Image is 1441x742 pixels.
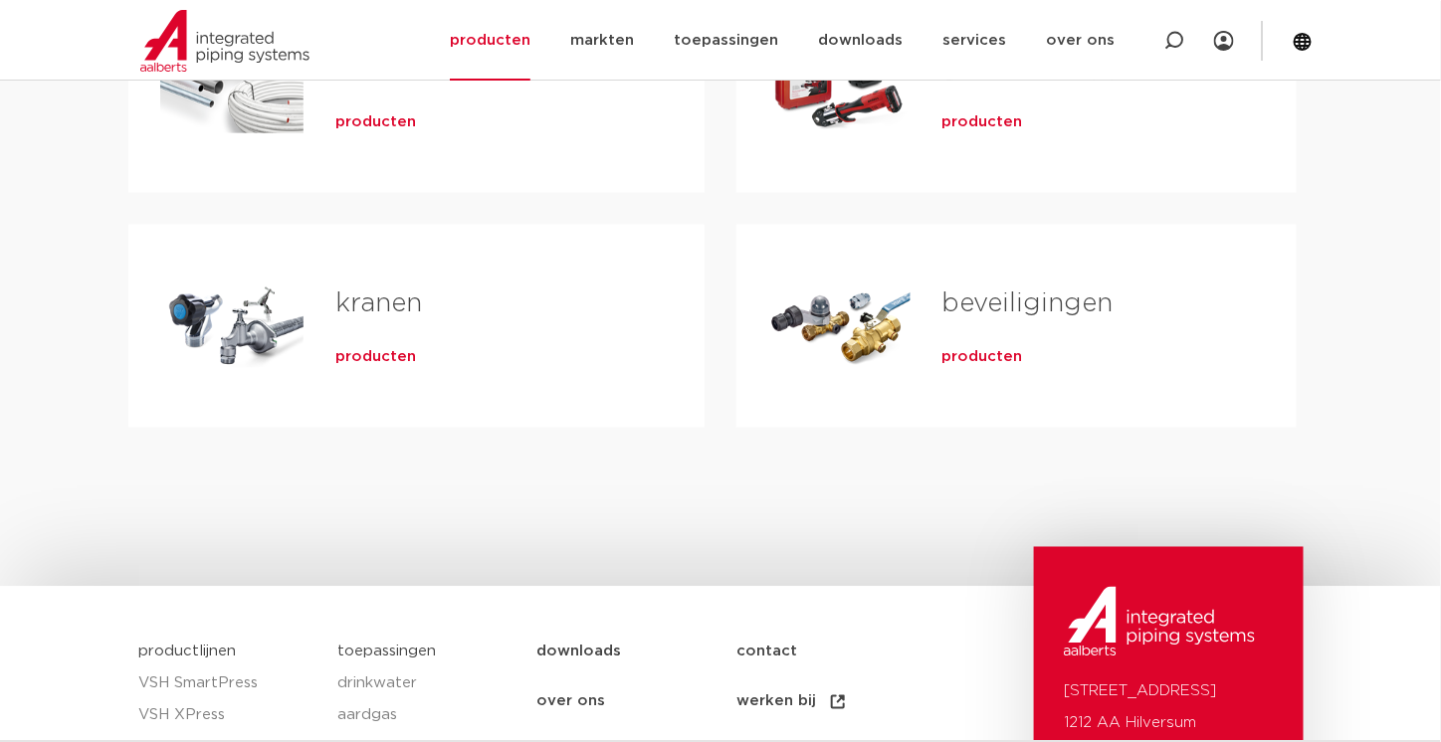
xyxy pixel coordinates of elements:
a: producten [942,347,1023,367]
a: over ons [536,677,736,727]
a: kranen [335,290,422,316]
a: aardgas [337,700,516,732]
a: toepassingen [337,645,436,659]
a: werken bij [736,677,936,727]
a: buizen [335,56,421,82]
a: contact [736,628,936,677]
a: VSH SmartPress [138,668,317,700]
a: producten [942,112,1023,132]
a: beveiligingen [942,290,1114,316]
a: gereedschappen [942,56,1158,82]
a: VSH XPress [138,700,317,732]
a: producten [335,112,416,132]
a: productlijnen [138,645,236,659]
a: producten [335,347,416,367]
a: drinkwater [337,668,516,700]
a: downloads [536,628,736,677]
